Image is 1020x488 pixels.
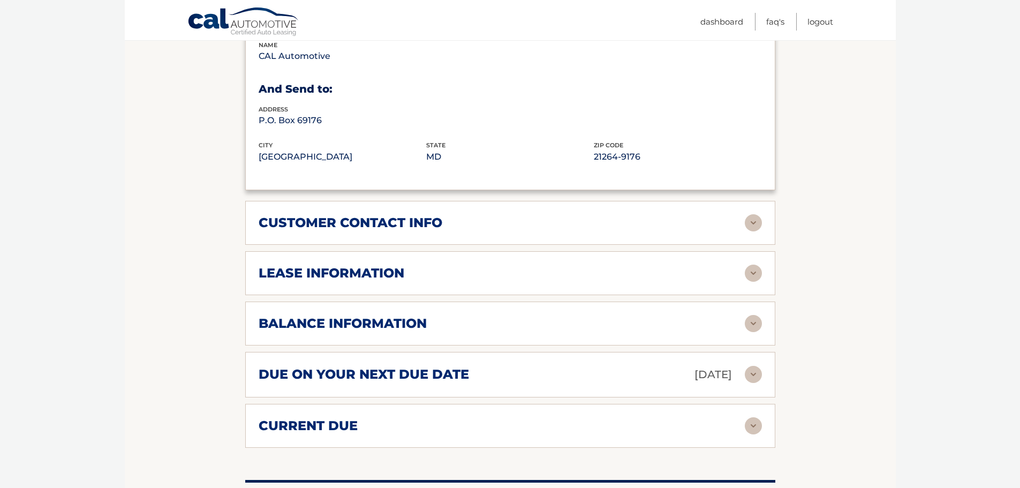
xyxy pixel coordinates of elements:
h2: balance information [259,316,427,332]
p: P.O. Box 69176 [259,113,426,128]
h2: due on your next due date [259,366,469,382]
p: 21264-9176 [594,149,761,164]
img: accordion-rest.svg [745,315,762,332]
p: MD [426,149,594,164]
img: accordion-rest.svg [745,214,762,231]
h2: current due [259,418,358,434]
p: [DATE] [694,365,732,384]
img: accordion-rest.svg [745,265,762,282]
span: name [259,41,277,49]
span: address [259,106,288,113]
a: Cal Automotive [187,7,300,38]
span: state [426,141,445,149]
a: Logout [807,13,833,31]
a: Dashboard [700,13,743,31]
span: city [259,141,273,149]
p: CAL Automotive [259,49,426,64]
h3: And Send to: [259,82,762,96]
h2: customer contact info [259,215,442,231]
h2: lease information [259,265,404,281]
img: accordion-rest.svg [745,417,762,434]
a: FAQ's [766,13,784,31]
span: zip code [594,141,623,149]
img: accordion-rest.svg [745,366,762,383]
p: [GEOGRAPHIC_DATA] [259,149,426,164]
